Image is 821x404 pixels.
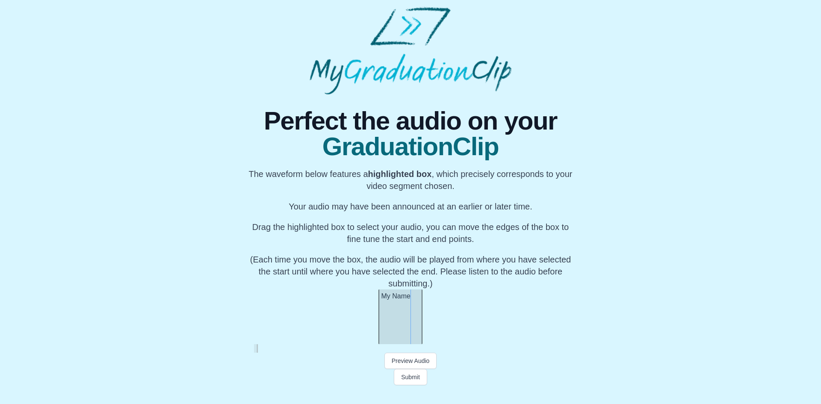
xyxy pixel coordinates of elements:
[310,7,511,94] img: MyGraduationClip
[394,369,427,385] button: Submit
[246,108,575,134] span: Perfect the audio on your
[368,169,432,179] b: highlighted box
[246,254,575,289] p: (Each time you move the box, the audio will be played from where you have selected the start unti...
[246,134,575,159] span: GraduationClip
[246,168,575,192] p: The waveform below features a , which precisely corresponds to your video segment chosen.
[246,201,575,212] p: Your audio may have been announced at an earlier or later time.
[246,221,575,245] p: Drag the highlighted box to select your audio, you can move the edges of the box to fine tune the...
[384,353,437,369] button: Preview Audio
